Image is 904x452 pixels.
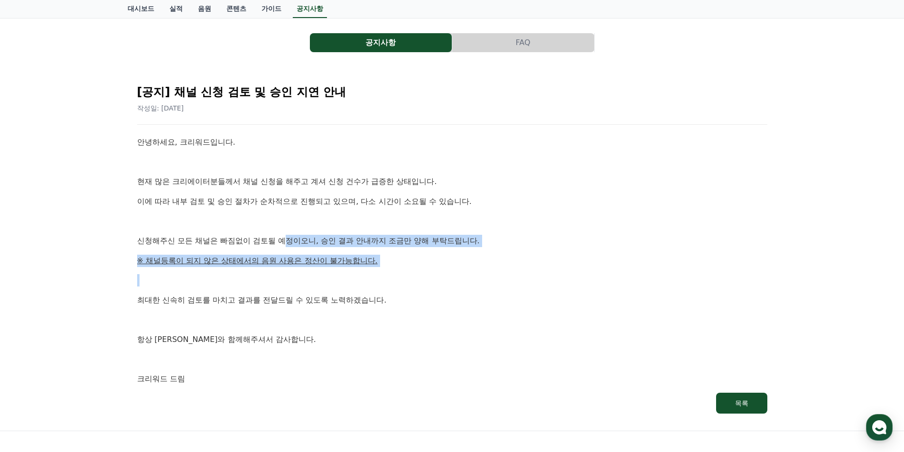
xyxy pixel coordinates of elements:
[137,294,767,306] p: 최대한 신속히 검토를 마치고 결과를 전달드릴 수 있도록 노력하겠습니다.
[716,393,767,414] button: 목록
[87,315,98,323] span: 대화
[137,373,767,385] p: 크리워드 드림
[63,301,122,324] a: 대화
[735,398,748,408] div: 목록
[310,33,452,52] button: 공지사항
[137,235,767,247] p: 신청해주신 모든 채널은 빠짐없이 검토될 예정이오니, 승인 결과 안내까지 조금만 양해 부탁드립니다.
[137,256,378,265] u: ※ 채널등록이 되지 않은 상태에서의 음원 사용은 정산이 불가능합니다.
[147,315,158,323] span: 설정
[122,301,182,324] a: 설정
[452,33,594,52] button: FAQ
[137,175,767,188] p: 현재 많은 크리에이터분들께서 채널 신청을 해주고 계셔 신청 건수가 급증한 상태입니다.
[137,136,767,148] p: 안녕하세요, 크리워드입니다.
[137,195,767,208] p: 이에 따라 내부 검토 및 승인 절차가 순차적으로 진행되고 있으며, 다소 시간이 소요될 수 있습니다.
[137,84,767,100] h2: [공지] 채널 신청 검토 및 승인 지연 안내
[137,393,767,414] a: 목록
[30,315,36,323] span: 홈
[3,301,63,324] a: 홈
[137,333,767,346] p: 항상 [PERSON_NAME]와 함께해주셔서 감사합니다.
[137,104,184,112] span: 작성일: [DATE]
